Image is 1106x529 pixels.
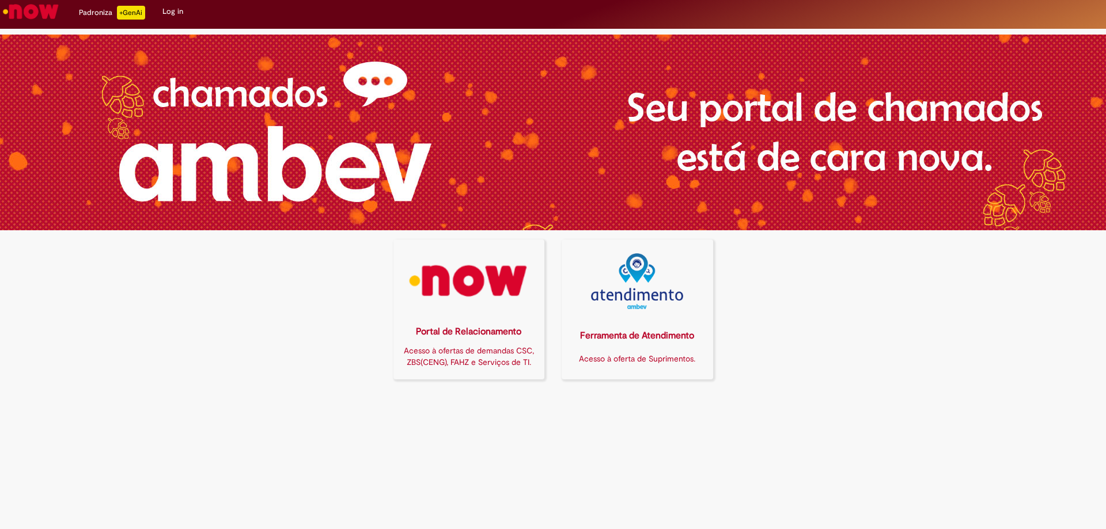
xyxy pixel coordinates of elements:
[591,253,683,309] img: logo_atentdimento.png
[393,239,545,379] a: Portal de Relacionamento Acesso à ofertas de demandas CSC, ZBS(CENG), FAHZ e Serviços de TI.
[562,239,713,379] a: Ferramenta de Atendimento Acesso à oferta de Suprimentos.
[117,6,145,20] p: +GenAi
[79,6,145,20] div: Padroniza
[569,329,706,342] div: Ferramenta de Atendimento
[400,253,537,309] img: logo_now.png
[569,353,706,364] div: Acesso à oferta de Suprimentos.
[400,345,538,368] div: Acesso à ofertas de demandas CSC, ZBS(CENG), FAHZ e Serviços de TI.
[400,325,538,338] div: Portal de Relacionamento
